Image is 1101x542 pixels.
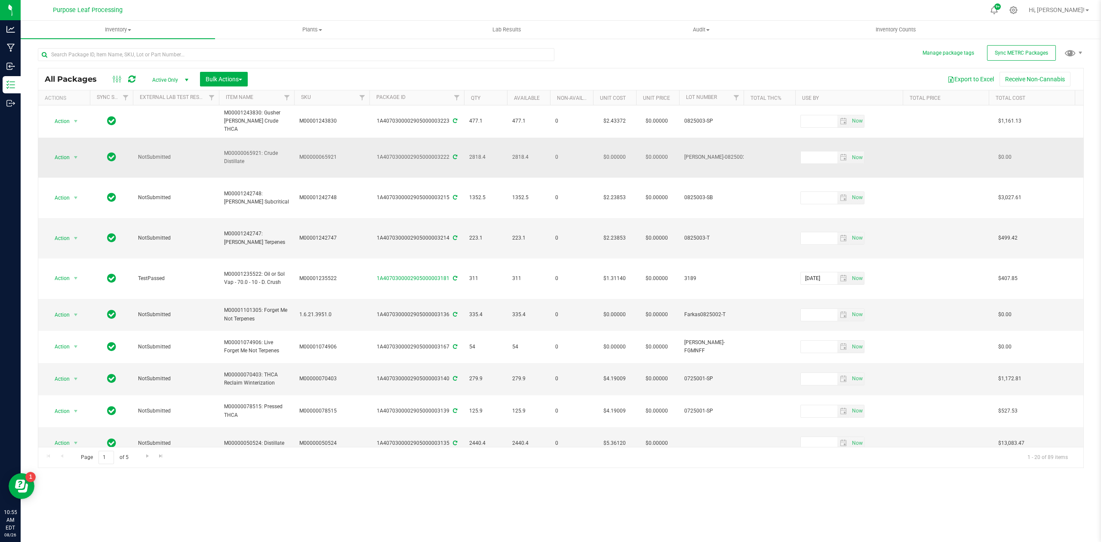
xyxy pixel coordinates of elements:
input: Search Package ID, Item Name, SKU, Lot or Part Number... [38,48,554,61]
td: $0.00000 [593,299,636,331]
span: Page of 5 [74,451,135,464]
span: $0.00000 [641,191,672,204]
span: NotSubmitted [138,343,214,351]
span: M00000050524 [299,439,364,447]
a: Go to the last page [155,451,167,462]
span: $1,161.13 [994,115,1026,127]
span: M00000078515: Pressed THCA [224,403,289,419]
span: Sync METRC Packages [995,50,1048,56]
span: select [837,192,850,204]
span: Set Current date [850,437,864,450]
span: M00001235522: Oil or Sol Vap - 70.0 - 10 - D. Crush [224,270,289,286]
span: 0825003-SB [684,194,738,202]
span: 335.4 [469,311,502,319]
span: 2440.4 [512,439,545,447]
a: Audit [604,21,798,39]
span: M00001242748 [299,194,364,202]
div: 1A4070300002905000003215 [368,194,465,202]
inline-svg: Outbound [6,99,15,108]
span: 311 [512,274,545,283]
div: 1A4070300002905000003135 [368,439,465,447]
span: select [850,405,864,417]
span: Sync from Compliance System [452,235,457,241]
a: Filter [450,90,464,105]
span: 0 [555,439,588,447]
span: 0 [555,234,588,242]
span: 9+ [996,5,1000,9]
span: $0.00000 [641,341,672,353]
span: $0.00000 [641,232,672,244]
span: NotSubmitted [138,194,214,202]
div: 1A4070300002905000003167 [368,343,465,351]
span: 0825003-SP [684,117,738,125]
span: 223.1 [512,234,545,242]
span: In Sync [107,405,116,417]
span: 0 [555,343,588,351]
a: Total THC% [750,95,781,101]
button: Sync METRC Packages [987,45,1056,61]
span: 0 [555,407,588,415]
a: Filter [205,90,219,105]
span: Action [47,341,70,353]
span: select [850,151,864,163]
span: select [71,373,81,385]
a: Filter [355,90,369,105]
span: $0.00000 [641,437,672,450]
span: 1 - 20 of 89 items [1021,451,1075,464]
span: select [850,373,864,385]
span: 335.4 [512,311,545,319]
span: select [837,373,850,385]
span: 0 [555,153,588,161]
span: In Sync [107,373,116,385]
span: NotSubmitted [138,407,214,415]
span: select [837,115,850,127]
span: 0 [555,311,588,319]
input: 1 [98,451,114,464]
span: $407.85 [994,272,1022,285]
span: Sync from Compliance System [452,118,457,124]
span: M00000065921: Crude Distillate [224,149,289,166]
span: 2818.4 [469,153,502,161]
span: M00001243830 [299,117,364,125]
span: In Sync [107,115,116,127]
button: Bulk Actions [200,72,248,86]
span: select [837,309,850,321]
span: In Sync [107,232,116,244]
span: $0.00000 [641,151,672,163]
div: 1A4070300002905000003139 [368,407,465,415]
span: M00000050524: Distillate [224,439,289,447]
span: $0.00 [994,151,1016,163]
span: select [837,272,850,284]
span: Bulk Actions [206,76,242,83]
div: 1A4070300002905000003223 [368,117,465,125]
span: Plants [215,26,409,34]
span: select [850,272,864,284]
span: select [850,192,864,204]
span: 1.6.21.3951.0 [299,311,364,319]
span: NotSubmitted [138,439,214,447]
button: Manage package tags [923,49,974,57]
span: M00001242748: [PERSON_NAME] Subcritical [224,190,289,206]
span: 125.9 [512,407,545,415]
span: select [837,405,850,417]
a: Inventory Counts [799,21,993,39]
inline-svg: Inventory [6,80,15,89]
td: $5.36120 [593,427,636,459]
span: In Sync [107,437,116,449]
a: Filter [729,90,744,105]
span: $0.00000 [641,115,672,127]
a: Total Price [910,95,941,101]
span: NotSubmitted [138,234,214,242]
span: 2818.4 [512,153,545,161]
span: select [837,341,850,353]
span: 0725001-SP [684,375,738,383]
span: select [850,115,864,127]
span: select [837,232,850,244]
span: 279.9 [512,375,545,383]
span: Farkas0825002-T [684,311,738,319]
a: Item Name [226,94,253,100]
a: 1A4070300002905000003181 [377,275,449,281]
span: Sync from Compliance System [452,344,457,350]
a: Non-Available [557,95,595,101]
button: Export to Excel [942,72,1000,86]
